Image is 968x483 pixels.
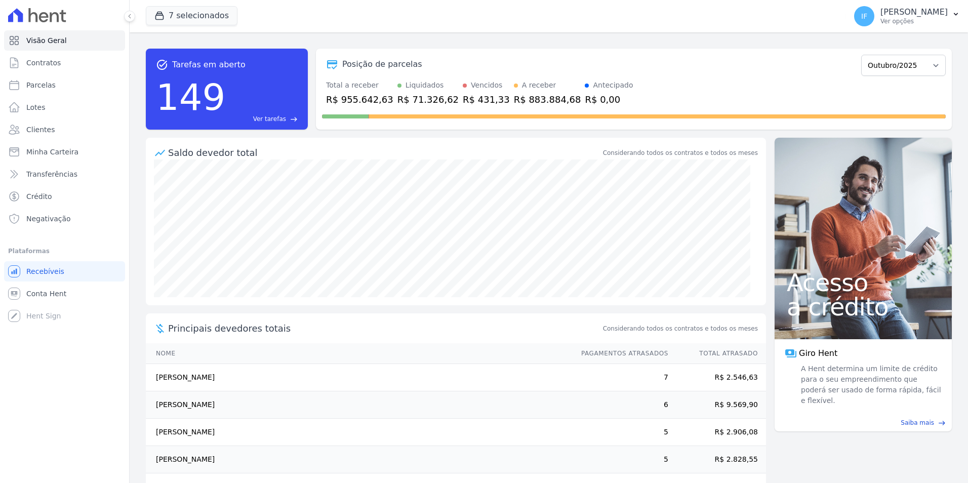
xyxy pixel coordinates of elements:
div: Plataformas [8,245,121,257]
div: Liquidados [406,80,444,91]
span: Conta Hent [26,289,66,299]
td: 5 [572,446,669,473]
td: [PERSON_NAME] [146,446,572,473]
td: R$ 2.906,08 [669,419,766,446]
a: Negativação [4,209,125,229]
div: Posição de parcelas [342,58,422,70]
a: Transferências [4,164,125,184]
span: Lotes [26,102,46,112]
button: 7 selecionados [146,6,237,25]
a: Saiba mais east [781,418,946,427]
span: Visão Geral [26,35,67,46]
span: Clientes [26,125,55,135]
td: 5 [572,419,669,446]
a: Recebíveis [4,261,125,281]
a: Ver tarefas east [229,114,298,124]
td: R$ 2.828,55 [669,446,766,473]
div: R$ 955.642,63 [326,93,393,106]
span: Giro Hent [799,347,837,359]
span: IF [861,13,867,20]
a: Lotes [4,97,125,117]
a: Conta Hent [4,284,125,304]
span: Ver tarefas [253,114,286,124]
span: Crédito [26,191,52,202]
span: east [290,115,298,123]
div: Saldo devedor total [168,146,601,159]
div: R$ 0,00 [585,93,633,106]
a: Clientes [4,119,125,140]
span: Recebíveis [26,266,64,276]
td: R$ 9.569,90 [669,391,766,419]
div: R$ 883.884,68 [514,93,581,106]
span: Negativação [26,214,71,224]
span: Saiba mais [901,418,934,427]
td: [PERSON_NAME] [146,391,572,419]
th: Total Atrasado [669,343,766,364]
div: 149 [156,71,225,124]
span: east [938,419,946,427]
span: Acesso [787,270,940,295]
button: IF [PERSON_NAME] Ver opções [846,2,968,30]
td: 6 [572,391,669,419]
div: Total a receber [326,80,393,91]
span: Parcelas [26,80,56,90]
div: Considerando todos os contratos e todos os meses [603,148,758,157]
span: Considerando todos os contratos e todos os meses [603,324,758,333]
span: task_alt [156,59,168,71]
a: Parcelas [4,75,125,95]
a: Visão Geral [4,30,125,51]
a: Contratos [4,53,125,73]
td: 7 [572,364,669,391]
td: [PERSON_NAME] [146,419,572,446]
a: Crédito [4,186,125,207]
p: [PERSON_NAME] [880,7,948,17]
span: Transferências [26,169,77,179]
span: Tarefas em aberto [172,59,246,71]
span: Principais devedores totais [168,321,601,335]
span: Minha Carteira [26,147,78,157]
a: Minha Carteira [4,142,125,162]
div: Antecipado [593,80,633,91]
span: a crédito [787,295,940,319]
th: Nome [146,343,572,364]
div: A receber [522,80,556,91]
div: Vencidos [471,80,502,91]
span: A Hent determina um limite de crédito para o seu empreendimento que poderá ser usado de forma ráp... [799,364,942,406]
p: Ver opções [880,17,948,25]
td: R$ 2.546,63 [669,364,766,391]
div: R$ 71.326,62 [397,93,459,106]
th: Pagamentos Atrasados [572,343,669,364]
div: R$ 431,33 [463,93,510,106]
td: [PERSON_NAME] [146,364,572,391]
span: Contratos [26,58,61,68]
